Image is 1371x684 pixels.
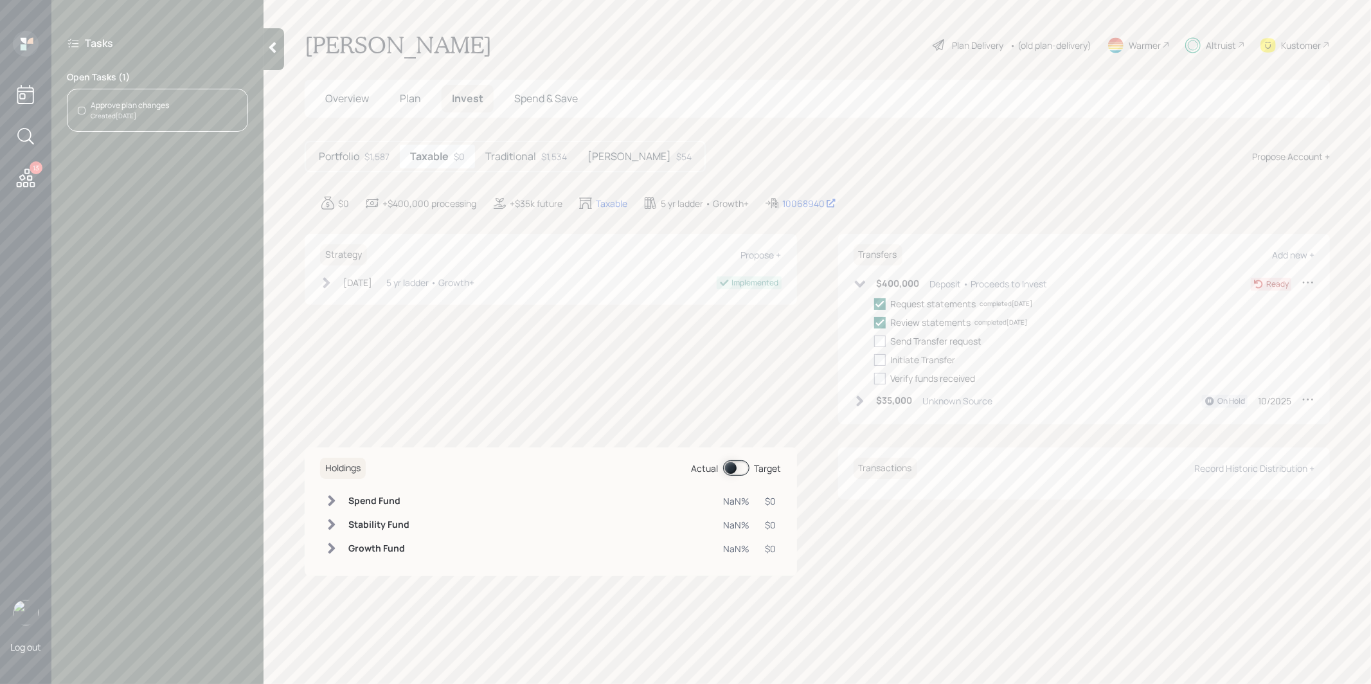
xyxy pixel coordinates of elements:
[1281,39,1321,52] div: Kustomer
[755,462,782,475] div: Target
[1206,39,1236,52] div: Altruist
[766,494,776,508] div: $0
[348,519,409,530] h6: Stability Fund
[724,494,750,508] div: NaN%
[891,334,982,348] div: Send Transfer request
[348,543,409,554] h6: Growth Fund
[741,249,782,261] div: Propose +
[325,91,369,105] span: Overview
[732,277,779,289] div: Implemented
[452,91,483,105] span: Invest
[400,91,421,105] span: Plan
[766,542,776,555] div: $0
[10,641,41,653] div: Log out
[1252,150,1330,163] div: Propose Account +
[952,39,1003,52] div: Plan Delivery
[975,318,1028,327] div: completed [DATE]
[1272,249,1314,261] div: Add new +
[891,316,971,329] div: Review statements
[661,197,749,210] div: 5 yr ladder • Growth+
[1129,39,1161,52] div: Warmer
[364,150,390,163] div: $1,587
[348,496,409,507] h6: Spend Fund
[510,197,562,210] div: +$35k future
[854,458,917,479] h6: Transactions
[692,462,719,475] div: Actual
[320,244,367,265] h6: Strategy
[305,31,492,59] h1: [PERSON_NAME]
[1194,462,1314,474] div: Record Historic Distribution +
[454,150,465,163] div: $0
[541,150,567,163] div: $1,534
[877,395,913,406] h6: $35,000
[320,458,366,479] h6: Holdings
[91,111,169,121] div: Created [DATE]
[343,276,372,289] div: [DATE]
[891,372,976,385] div: Verify funds received
[13,600,39,625] img: treva-nostdahl-headshot.png
[1010,39,1091,52] div: • (old plan-delivery)
[386,276,474,289] div: 5 yr ladder • Growth+
[338,197,349,210] div: $0
[596,197,627,210] div: Taxable
[676,150,692,163] div: $54
[877,278,920,289] h6: $400,000
[67,71,248,84] label: Open Tasks ( 1 )
[891,297,976,310] div: Request statements
[485,150,536,163] h5: Traditional
[587,150,671,163] h5: [PERSON_NAME]
[782,197,836,210] div: 10068940
[724,518,750,532] div: NaN%
[1217,395,1245,407] div: On Hold
[724,542,750,555] div: NaN%
[382,197,476,210] div: +$400,000 processing
[30,161,42,174] div: 13
[930,277,1048,291] div: Deposit • Proceeds to Invest
[91,100,169,111] div: Approve plan changes
[891,353,956,366] div: Initiate Transfer
[1266,278,1289,290] div: Ready
[319,150,359,163] h5: Portfolio
[766,518,776,532] div: $0
[923,394,993,408] div: Unknown Source
[514,91,578,105] span: Spend & Save
[980,299,1033,309] div: completed [DATE]
[1258,394,1291,408] div: 10/2025
[854,244,902,265] h6: Transfers
[410,150,449,163] h5: Taxable
[85,36,113,50] label: Tasks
